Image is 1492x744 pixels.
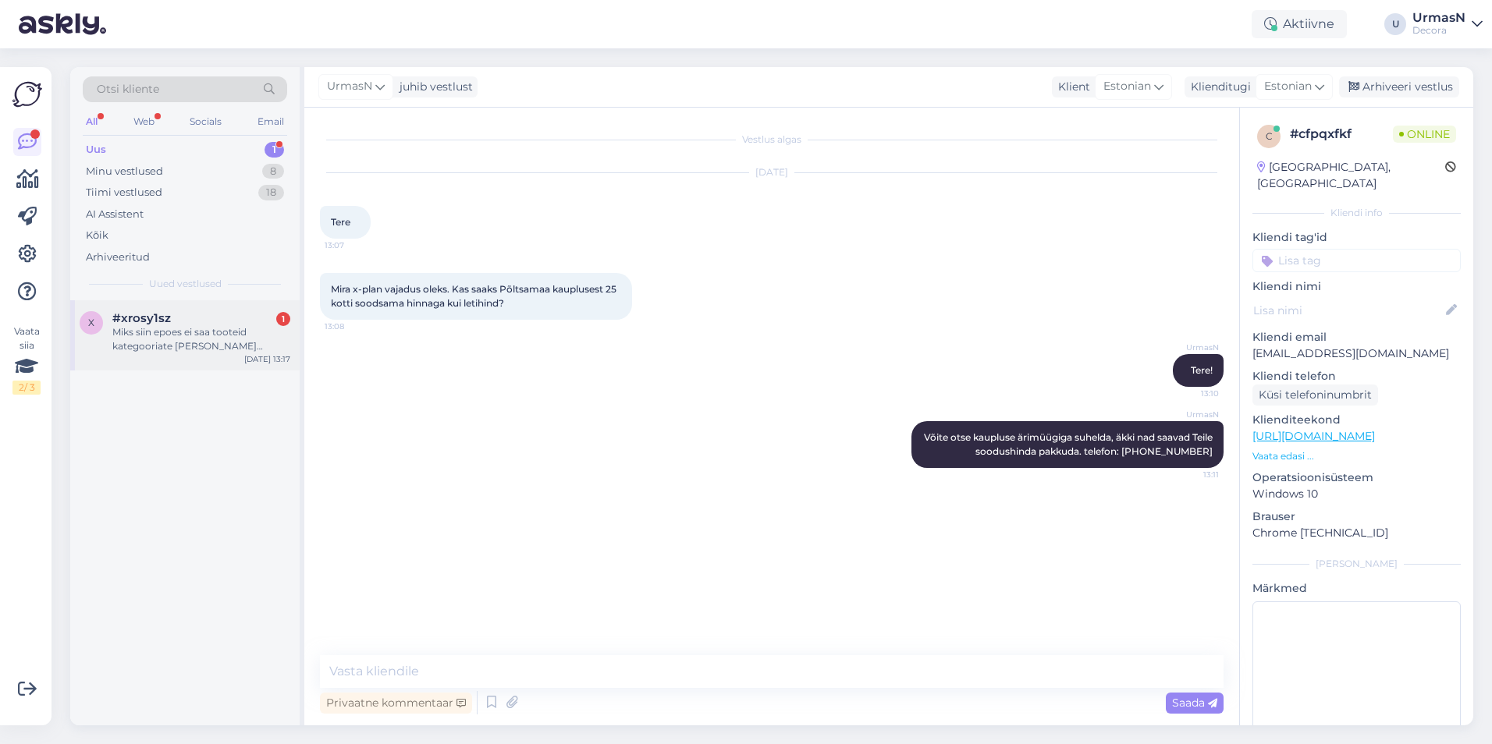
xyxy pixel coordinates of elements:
[1252,508,1461,525] p: Brauser
[149,277,222,291] span: Uued vestlused
[97,81,159,97] span: Otsi kliente
[325,239,383,251] span: 13:07
[86,164,163,179] div: Minu vestlused
[1252,449,1461,463] p: Vaata edasi ...
[1160,409,1219,420] span: UrmasN
[1266,130,1273,142] span: c
[1252,429,1375,443] a: [URL][DOMAIN_NAME]
[112,311,171,325] span: #xrosy1sz
[924,431,1215,457] span: Võite otse kaupluse ärimüügiga suhelda, äkki nad saavad Teile soodushinda pakkuda. telefon: [PHON...
[393,79,473,95] div: juhib vestlust
[12,80,42,109] img: Askly Logo
[325,321,383,332] span: 13:08
[1412,24,1465,37] div: Decora
[1252,525,1461,541] p: Chrome [TECHNICAL_ID]
[1252,229,1461,246] p: Kliendi tag'id
[186,112,225,132] div: Socials
[1252,384,1378,406] div: Küsi telefoninumbrit
[331,283,619,309] span: Mira x-plan vajadus oleks. Kas saaks Põltsamaa kauplusest 25 kotti soodsama hinnaga kui letihind?
[1252,329,1461,345] p: Kliendi email
[320,133,1224,147] div: Vestlus algas
[1264,78,1312,95] span: Estonian
[1384,13,1406,35] div: U
[1290,125,1393,143] div: # cfpqxfkf
[276,312,290,326] div: 1
[1252,486,1461,502] p: Windows 10
[130,112,158,132] div: Web
[1160,342,1219,353] span: UrmasN
[331,216,350,228] span: Tere
[320,165,1224,179] div: [DATE]
[1412,12,1465,24] div: UrmasN
[320,693,472,714] div: Privaatne kommentaar
[258,185,284,200] div: 18
[1252,278,1461,295] p: Kliendi nimi
[86,207,144,222] div: AI Assistent
[1052,79,1090,95] div: Klient
[1339,76,1459,97] div: Arhiveeri vestlus
[1160,388,1219,399] span: 13:10
[1172,696,1217,710] span: Saada
[1412,12,1483,37] a: UrmasNDecora
[86,142,106,158] div: Uus
[112,325,290,353] div: Miks siin epoes ei saa tooteid kategooriate [PERSON_NAME] vaadata? Mismoodi ma saan vaadata kõiki...
[244,353,290,365] div: [DATE] 13:17
[1103,78,1151,95] span: Estonian
[327,78,372,95] span: UrmasN
[1252,10,1347,38] div: Aktiivne
[1252,345,1461,362] p: [EMAIL_ADDRESS][DOMAIN_NAME]
[12,324,41,395] div: Vaata siia
[1160,469,1219,480] span: 13:11
[86,185,162,200] div: Tiimi vestlused
[1252,469,1461,486] p: Operatsioonisüsteem
[262,164,284,179] div: 8
[1253,302,1443,319] input: Lisa nimi
[86,228,108,243] div: Kõik
[1252,580,1461,597] p: Märkmed
[265,142,284,158] div: 1
[88,317,94,328] span: x
[12,381,41,395] div: 2 / 3
[1393,126,1456,143] span: Online
[1252,206,1461,220] div: Kliendi info
[83,112,101,132] div: All
[1185,79,1251,95] div: Klienditugi
[1252,412,1461,428] p: Klienditeekond
[254,112,287,132] div: Email
[86,250,150,265] div: Arhiveeritud
[1191,364,1213,376] span: Tere!
[1252,368,1461,384] p: Kliendi telefon
[1252,557,1461,571] div: [PERSON_NAME]
[1257,159,1445,192] div: [GEOGRAPHIC_DATA], [GEOGRAPHIC_DATA]
[1252,249,1461,272] input: Lisa tag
